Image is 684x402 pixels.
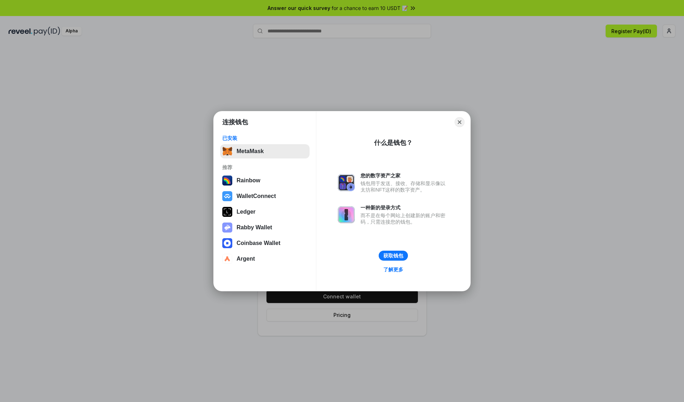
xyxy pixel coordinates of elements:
[383,266,403,273] div: 了解更多
[379,265,408,274] a: 了解更多
[237,240,280,246] div: Coinbase Wallet
[379,251,408,261] button: 获取钱包
[222,223,232,233] img: svg+xml,%3Csvg%20xmlns%3D%22http%3A%2F%2Fwww.w3.org%2F2000%2Fsvg%22%20fill%3D%22none%22%20viewBox...
[361,204,449,211] div: 一种新的登录方式
[222,191,232,201] img: svg+xml,%3Csvg%20width%3D%2228%22%20height%3D%2228%22%20viewBox%3D%220%200%2028%2028%22%20fill%3D...
[222,164,307,171] div: 推荐
[220,205,310,219] button: Ledger
[237,177,260,184] div: Rainbow
[361,172,449,179] div: 您的数字资产之家
[222,254,232,264] img: svg+xml,%3Csvg%20width%3D%2228%22%20height%3D%2228%22%20viewBox%3D%220%200%2028%2028%22%20fill%3D...
[237,209,255,215] div: Ledger
[374,139,413,147] div: 什么是钱包？
[361,180,449,193] div: 钱包用于发送、接收、存储和显示像以太坊和NFT这样的数字资产。
[220,173,310,188] button: Rainbow
[237,148,264,155] div: MetaMask
[455,117,465,127] button: Close
[222,118,248,126] h1: 连接钱包
[222,238,232,248] img: svg+xml,%3Csvg%20width%3D%2228%22%20height%3D%2228%22%20viewBox%3D%220%200%2028%2028%22%20fill%3D...
[222,176,232,186] img: svg+xml,%3Csvg%20width%3D%22120%22%20height%3D%22120%22%20viewBox%3D%220%200%20120%20120%22%20fil...
[237,256,255,262] div: Argent
[338,174,355,191] img: svg+xml,%3Csvg%20xmlns%3D%22http%3A%2F%2Fwww.w3.org%2F2000%2Fsvg%22%20fill%3D%22none%22%20viewBox...
[222,146,232,156] img: svg+xml,%3Csvg%20fill%3D%22none%22%20height%3D%2233%22%20viewBox%3D%220%200%2035%2033%22%20width%...
[220,252,310,266] button: Argent
[237,224,272,231] div: Rabby Wallet
[220,189,310,203] button: WalletConnect
[222,135,307,141] div: 已安装
[220,236,310,250] button: Coinbase Wallet
[222,207,232,217] img: svg+xml,%3Csvg%20xmlns%3D%22http%3A%2F%2Fwww.w3.org%2F2000%2Fsvg%22%20width%3D%2228%22%20height%3...
[361,212,449,225] div: 而不是在每个网站上创建新的账户和密码，只需连接您的钱包。
[220,144,310,158] button: MetaMask
[237,193,276,199] div: WalletConnect
[383,252,403,259] div: 获取钱包
[220,220,310,235] button: Rabby Wallet
[338,206,355,223] img: svg+xml,%3Csvg%20xmlns%3D%22http%3A%2F%2Fwww.w3.org%2F2000%2Fsvg%22%20fill%3D%22none%22%20viewBox...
